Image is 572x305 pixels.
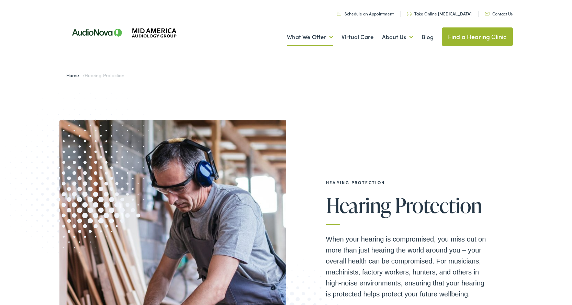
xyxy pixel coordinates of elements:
[422,24,434,50] a: Blog
[382,24,413,50] a: About Us
[287,24,333,50] a: What We Offer
[337,11,341,16] img: utility icon
[85,72,124,79] span: Hearing Protection
[395,194,482,216] span: Protection
[326,194,391,216] span: Hearing
[407,11,472,16] a: Take Online [MEDICAL_DATA]
[341,24,374,50] a: Virtual Care
[485,12,490,15] img: utility icon
[326,234,491,300] p: When your hearing is compromised, you miss out on more than just hearing the world around you – y...
[442,27,513,46] a: Find a Hearing Clinic
[485,11,513,16] a: Contact Us
[66,72,124,79] span: /
[326,180,491,185] h2: Hearing Protection
[407,12,412,16] img: utility icon
[66,72,82,79] a: Home
[337,11,394,16] a: Schedule an Appointment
